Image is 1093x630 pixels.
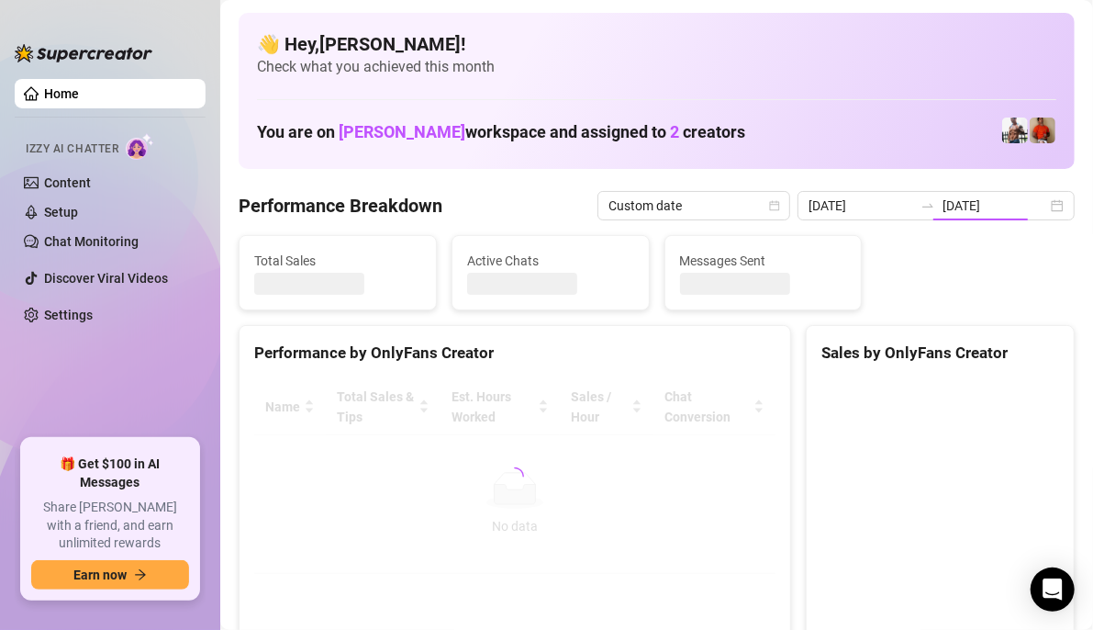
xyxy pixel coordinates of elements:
h1: You are on workspace and assigned to creators [257,122,745,142]
span: to [920,198,935,213]
a: Home [44,86,79,101]
span: Earn now [73,568,127,582]
img: Justin [1030,118,1055,143]
span: Active Chats [467,251,634,271]
span: Share [PERSON_NAME] with a friend, and earn unlimited rewards [31,499,189,553]
span: 🎁 Get $100 in AI Messages [31,456,189,491]
a: Setup [44,205,78,219]
span: swap-right [920,198,935,213]
span: Check what you achieved this month [257,57,1056,77]
div: Performance by OnlyFans Creator [254,341,775,366]
img: logo-BBDzfeDw.svg [15,44,152,62]
span: Messages Sent [680,251,847,271]
h4: Performance Breakdown [239,193,442,219]
button: Earn nowarrow-right [31,560,189,590]
a: Settings [44,308,93,322]
h4: 👋 Hey, [PERSON_NAME] ! [257,31,1056,57]
span: [PERSON_NAME] [339,122,465,141]
a: Chat Monitoring [44,234,139,249]
span: Izzy AI Chatter [26,141,118,158]
span: Total Sales [254,251,421,271]
input: Start date [809,196,913,216]
span: 2 [670,122,679,141]
div: Sales by OnlyFans Creator [821,341,1059,366]
img: JUSTIN [1002,118,1028,143]
span: arrow-right [134,568,147,581]
a: Discover Viral Videos [44,271,168,286]
span: loading [505,467,525,487]
a: Content [44,175,91,190]
img: AI Chatter [126,133,154,160]
span: Custom date [608,192,779,219]
div: Open Intercom Messenger [1031,568,1075,612]
span: calendar [769,200,780,211]
input: End date [942,196,1047,216]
